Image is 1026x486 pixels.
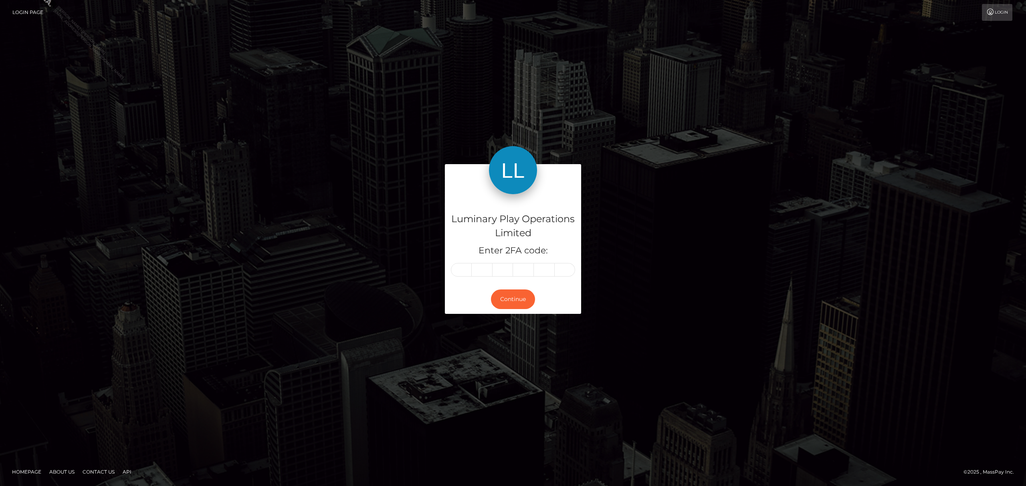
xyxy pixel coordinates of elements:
button: Continue [491,289,535,309]
h5: Enter 2FA code: [451,245,575,257]
a: Homepage [9,466,44,478]
h4: Luminary Play Operations Limited [451,212,575,240]
a: Login [982,4,1012,21]
div: © 2025 , MassPay Inc. [963,468,1020,476]
img: Luminary Play Operations Limited [489,146,537,194]
a: Contact Us [79,466,118,478]
a: API [119,466,135,478]
a: Login Page [12,4,43,21]
a: About Us [46,466,78,478]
